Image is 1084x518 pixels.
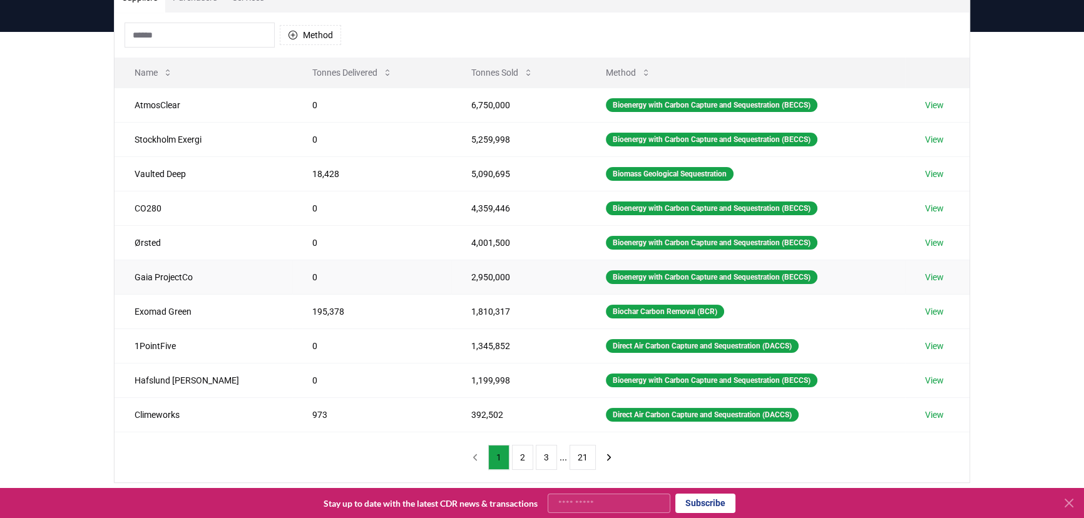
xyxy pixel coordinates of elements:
div: Bioenergy with Carbon Capture and Sequestration (BECCS) [606,373,817,387]
td: 0 [292,191,451,225]
a: View [925,409,944,421]
a: View [925,305,944,318]
button: 21 [570,445,596,470]
a: View [925,202,944,215]
td: 1PointFive [115,328,292,363]
td: 4,359,446 [451,191,586,225]
div: Biomass Geological Sequestration [606,167,734,181]
td: 2,950,000 [451,260,586,294]
td: Ørsted [115,225,292,260]
li: ... [560,450,567,465]
td: 5,259,998 [451,122,586,156]
div: Bioenergy with Carbon Capture and Sequestration (BECCS) [606,98,817,112]
td: 0 [292,363,451,397]
div: Bioenergy with Carbon Capture and Sequestration (BECCS) [606,236,817,250]
div: Biochar Carbon Removal (BCR) [606,305,724,318]
button: Tonnes Delivered [302,60,402,85]
td: Climeworks [115,397,292,432]
div: Direct Air Carbon Capture and Sequestration (DACCS) [606,408,799,422]
button: next page [598,445,620,470]
td: 6,750,000 [451,88,586,122]
td: Vaulted Deep [115,156,292,191]
td: 1,345,852 [451,328,586,363]
td: 0 [292,122,451,156]
button: Method [596,60,661,85]
td: 1,199,998 [451,363,586,397]
div: Direct Air Carbon Capture and Sequestration (DACCS) [606,339,799,353]
td: 5,090,695 [451,156,586,191]
div: Bioenergy with Carbon Capture and Sequestration (BECCS) [606,133,817,146]
button: 1 [488,445,509,470]
td: 0 [292,88,451,122]
td: CO280 [115,191,292,225]
td: 0 [292,328,451,363]
td: 392,502 [451,397,586,432]
td: 973 [292,397,451,432]
a: View [925,271,944,283]
button: Method [280,25,341,45]
div: Bioenergy with Carbon Capture and Sequestration (BECCS) [606,270,817,284]
td: Exomad Green [115,294,292,328]
div: Bioenergy with Carbon Capture and Sequestration (BECCS) [606,201,817,215]
td: Stockholm Exergi [115,122,292,156]
td: Hafslund [PERSON_NAME] [115,363,292,397]
a: View [925,340,944,352]
td: 4,001,500 [451,225,586,260]
button: 2 [512,445,533,470]
a: View [925,168,944,180]
button: Name [125,60,183,85]
td: AtmosClear [115,88,292,122]
button: 3 [536,445,557,470]
a: View [925,236,944,249]
td: 18,428 [292,156,451,191]
a: View [925,99,944,111]
a: View [925,374,944,387]
td: 0 [292,260,451,294]
button: Tonnes Sold [461,60,543,85]
td: Gaia ProjectCo [115,260,292,294]
td: 0 [292,225,451,260]
td: 1,810,317 [451,294,586,328]
a: View [925,133,944,146]
td: 195,378 [292,294,451,328]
